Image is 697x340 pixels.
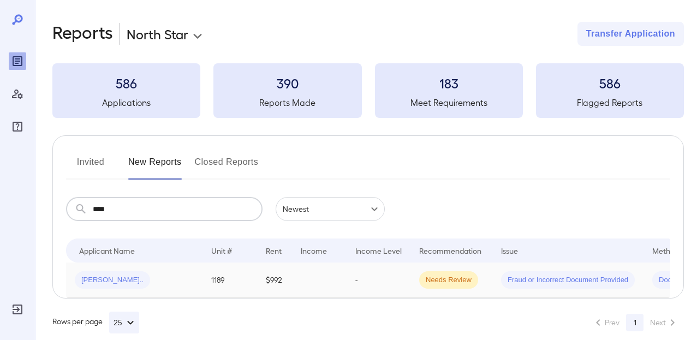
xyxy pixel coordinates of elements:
[626,314,644,331] button: page 1
[587,314,684,331] nav: pagination navigation
[195,153,259,180] button: Closed Reports
[52,312,139,333] div: Rows per page
[52,22,113,46] h2: Reports
[213,96,361,109] h5: Reports Made
[257,263,292,298] td: $992
[75,275,150,285] span: [PERSON_NAME]..
[536,74,684,92] h3: 586
[355,244,402,257] div: Income Level
[52,96,200,109] h5: Applications
[9,301,26,318] div: Log Out
[66,153,115,180] button: Invited
[266,244,283,257] div: Rent
[9,85,26,103] div: Manage Users
[301,244,327,257] div: Income
[419,275,478,285] span: Needs Review
[79,244,135,257] div: Applicant Name
[211,244,232,257] div: Unit #
[128,153,182,180] button: New Reports
[52,63,684,118] summary: 586Applications390Reports Made183Meet Requirements586Flagged Reports
[9,118,26,135] div: FAQ
[52,74,200,92] h3: 586
[127,25,188,43] p: North Star
[375,74,523,92] h3: 183
[213,74,361,92] h3: 390
[109,312,139,333] button: 25
[536,96,684,109] h5: Flagged Reports
[577,22,684,46] button: Transfer Application
[347,263,410,298] td: -
[9,52,26,70] div: Reports
[202,263,257,298] td: 1189
[652,244,679,257] div: Method
[501,275,635,285] span: Fraud or Incorrect Document Provided
[419,244,481,257] div: Recommendation
[375,96,523,109] h5: Meet Requirements
[276,197,385,221] div: Newest
[501,244,519,257] div: Issue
